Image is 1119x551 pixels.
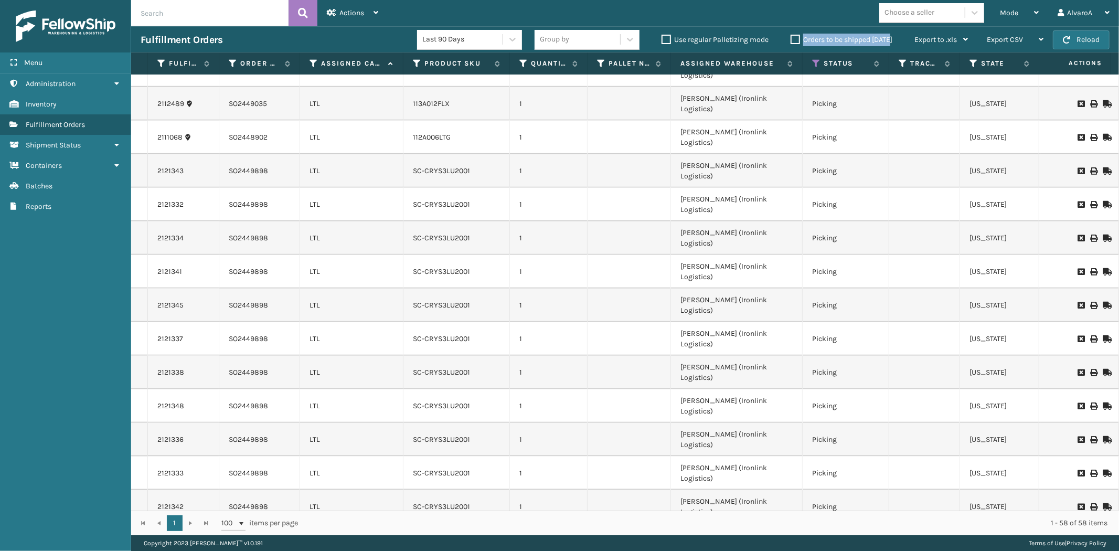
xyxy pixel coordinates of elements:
div: Choose a seller [884,7,934,18]
i: Request to Be Cancelled [1078,268,1084,275]
td: 1 [510,221,588,255]
td: 1 [510,154,588,188]
td: [US_STATE] [960,490,1039,524]
i: Print BOL [1090,268,1096,275]
td: SO2449898 [219,322,300,356]
td: [US_STATE] [960,188,1039,221]
td: Picking [803,457,889,490]
i: Mark as Shipped [1103,167,1109,175]
td: LTL [300,121,403,154]
label: Tracking Number [910,59,940,68]
td: 1 [510,356,588,389]
span: Batches [26,182,52,190]
label: Pallet Name [609,59,651,68]
a: 2121343 [157,166,184,176]
td: 1 [510,423,588,457]
i: Request to Be Cancelled [1078,470,1084,477]
td: [PERSON_NAME] (Ironlink Logistics) [671,423,803,457]
a: SC-CRYS3LU2001 [413,334,470,343]
td: Picking [803,255,889,289]
div: | [1029,535,1106,551]
i: Mark as Shipped [1103,470,1109,477]
td: 1 [510,289,588,322]
i: Mark as Shipped [1103,268,1109,275]
td: 1 [510,457,588,490]
td: Picking [803,389,889,423]
a: 2121338 [157,367,184,378]
a: SC-CRYS3LU2001 [413,401,470,410]
i: Print BOL [1090,134,1096,141]
label: State [981,59,1019,68]
td: LTL [300,87,403,121]
h3: Fulfillment Orders [141,34,222,46]
a: SC-CRYS3LU2001 [413,166,470,175]
td: 1 [510,87,588,121]
i: Print BOL [1090,335,1096,343]
td: [US_STATE] [960,356,1039,389]
td: [PERSON_NAME] (Ironlink Logistics) [671,389,803,423]
i: Request to Be Cancelled [1078,100,1084,108]
td: SO2449898 [219,423,300,457]
a: Terms of Use [1029,539,1065,547]
td: [US_STATE] [960,423,1039,457]
a: 1 [167,515,183,531]
td: [US_STATE] [960,255,1039,289]
a: SC-CRYS3LU2001 [413,368,470,377]
label: Assigned Warehouse [680,59,782,68]
span: 100 [221,518,237,528]
td: [PERSON_NAME] (Ironlink Logistics) [671,356,803,389]
i: Mark as Shipped [1103,134,1109,141]
td: [US_STATE] [960,221,1039,255]
a: 2121332 [157,199,184,210]
td: SO2449898 [219,154,300,188]
span: Administration [26,79,76,88]
a: 2111068 [157,132,183,143]
i: Print BOL [1090,100,1096,108]
td: SO2449898 [219,389,300,423]
i: Request to Be Cancelled [1078,335,1084,343]
td: [PERSON_NAME] (Ironlink Logistics) [671,154,803,188]
span: Menu [24,58,42,67]
button: Reload [1053,30,1110,49]
td: SO2449898 [219,457,300,490]
td: [PERSON_NAME] (Ironlink Logistics) [671,87,803,121]
a: 2112489 [157,99,184,109]
label: Quantity [531,59,567,68]
td: [US_STATE] [960,289,1039,322]
td: SO2449898 [219,188,300,221]
i: Request to Be Cancelled [1078,503,1084,511]
td: LTL [300,423,403,457]
span: Fulfillment Orders [26,120,85,129]
td: Picking [803,188,889,221]
i: Mark as Shipped [1103,436,1109,443]
label: Status [824,59,869,68]
td: SO2449898 [219,490,300,524]
td: SO2449898 [219,221,300,255]
td: SO2449898 [219,255,300,289]
i: Print BOL [1090,369,1096,376]
a: SC-CRYS3LU2001 [413,267,470,276]
i: Print BOL [1090,302,1096,309]
td: LTL [300,221,403,255]
i: Mark as Shipped [1103,235,1109,242]
td: [US_STATE] [960,389,1039,423]
i: Print BOL [1090,167,1096,175]
label: Orders to be shipped [DATE] [791,35,892,44]
a: 2121337 [157,334,183,344]
label: Use regular Palletizing mode [662,35,769,44]
td: Picking [803,87,889,121]
td: 1 [510,255,588,289]
i: Request to Be Cancelled [1078,302,1084,309]
td: Picking [803,356,889,389]
img: logo [16,10,115,42]
td: Picking [803,121,889,154]
a: SC-CRYS3LU2001 [413,435,470,444]
a: 2121341 [157,267,182,277]
td: Picking [803,154,889,188]
td: [PERSON_NAME] (Ironlink Logistics) [671,457,803,490]
label: Order Number [240,59,280,68]
td: [PERSON_NAME] (Ironlink Logistics) [671,322,803,356]
td: SO2449898 [219,289,300,322]
i: Print BOL [1090,470,1096,477]
i: Mark as Shipped [1103,369,1109,376]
